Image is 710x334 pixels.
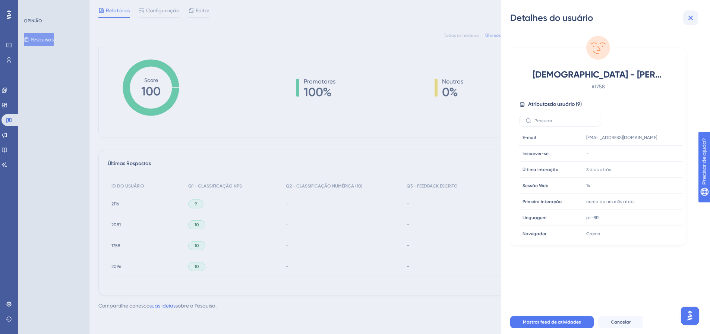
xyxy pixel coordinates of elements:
[523,215,546,220] font: Linguagem
[586,231,600,236] font: Cromo
[679,305,701,327] iframe: Iniciador do Assistente de IA do UserGuiding
[510,12,593,23] font: Detalhes do usuário
[510,316,594,328] button: Mostrar feed de atividades
[577,101,580,107] font: 9
[523,167,558,172] font: Última interação
[586,135,657,140] font: [EMAIL_ADDRESS][DOMAIN_NAME]
[523,183,549,188] font: Sessão Web
[586,151,588,156] font: -
[586,167,611,172] font: 3 dias atrás
[586,199,634,204] font: cerca de um mês atrás
[534,118,595,123] input: Procurar
[598,316,643,328] button: Cancelar
[594,83,605,89] font: 1758
[523,199,562,204] font: Primeira interação
[18,3,64,9] font: Precisar de ajuda?
[586,183,590,188] font: 14
[580,101,582,107] font: )
[586,215,599,220] font: pt-BR
[611,319,631,325] font: Cancelar
[550,101,577,107] font: do usuário (
[523,319,581,325] font: Mostrar feed de atividades
[523,151,549,156] font: Inscrever-se
[591,83,594,89] font: #
[528,101,550,107] font: Atributos
[523,135,536,140] font: E-mail
[523,231,546,236] font: Navegador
